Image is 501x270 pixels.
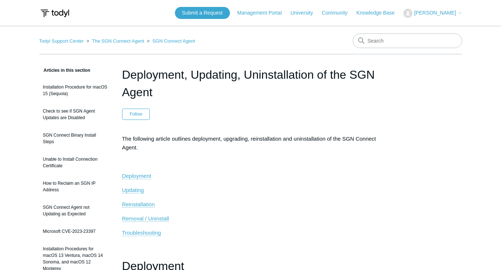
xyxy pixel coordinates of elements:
li: Todyl Support Center [39,38,85,44]
span: [PERSON_NAME] [414,10,456,16]
a: Updating [122,187,144,193]
a: SGN Connect Binary Install Steps [39,128,111,149]
a: Troubleshooting [122,230,161,236]
img: Todyl Support Center Help Center home page [39,7,70,20]
button: Follow Article [122,109,150,120]
span: Articles in this section [39,68,90,73]
a: Knowledge Base [356,9,402,17]
span: Reinstallation [122,201,155,207]
a: SGN Connect Agent not Updating as Expected [39,200,111,221]
a: Removal / Uninstall [122,215,169,222]
span: The following article outlines deployment, upgrading, reinstallation and uninstallation of the SG... [122,136,376,150]
a: Check to see if SGN Agent Updates are Disabled [39,104,111,125]
a: Reinstallation [122,201,155,208]
a: SGN Connect Agent [152,38,195,44]
a: University [290,9,320,17]
input: Search [353,34,462,48]
button: [PERSON_NAME] [403,9,462,18]
a: Unable to Install Connection Certificate [39,152,111,173]
a: Submit a Request [175,7,230,19]
h1: Deployment, Updating, Uninstallation of the SGN Agent [122,66,379,101]
a: Deployment [122,173,151,179]
a: Community [322,9,355,17]
li: SGN Connect Agent [145,38,195,44]
a: Todyl Support Center [39,38,84,44]
a: Microsoft CVE-2023-23397 [39,224,111,238]
a: The SGN Connect Agent [92,38,144,44]
a: How to Reclaim an SGN IP Address [39,176,111,197]
a: Installation Procedure for macOS 15 (Sequoia) [39,80,111,101]
span: Removal / Uninstall [122,215,169,222]
a: Management Portal [237,9,289,17]
li: The SGN Connect Agent [85,38,145,44]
